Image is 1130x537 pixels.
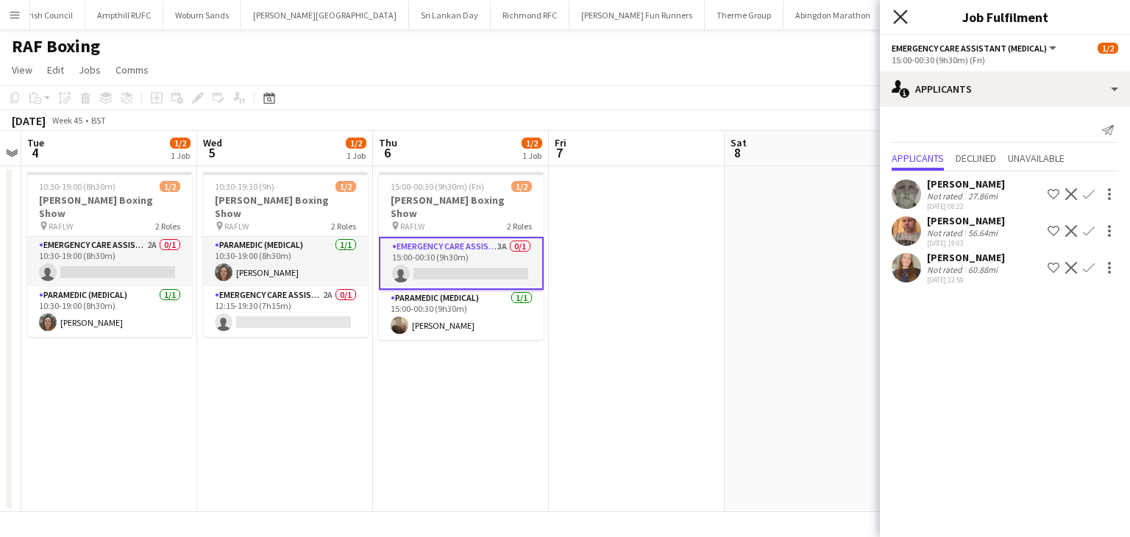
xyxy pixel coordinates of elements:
[927,214,1005,227] div: [PERSON_NAME]
[927,191,965,202] div: Not rated
[12,35,100,57] h1: RAF Boxing
[892,43,1047,54] span: Emergency Care Assistant (Medical)
[201,144,222,161] span: 5
[555,136,566,149] span: Fri
[155,221,180,232] span: 2 Roles
[203,136,222,149] span: Wed
[927,264,965,275] div: Not rated
[379,237,544,290] app-card-role: Emergency Care Assistant (Medical)3A0/115:00-00:30 (9h30m)
[1008,153,1065,163] span: Unavailable
[400,221,424,232] span: RAFLW
[569,1,705,29] button: [PERSON_NAME] Fun Runners
[927,202,1005,211] div: [DATE] 08:22
[880,71,1130,107] div: Applicants
[379,172,544,340] app-job-card: 15:00-00:30 (9h30m) (Fri)1/2[PERSON_NAME] Boxing Show RAFLW2 RolesEmergency Care Assistant (Medic...
[552,144,566,161] span: 7
[39,181,116,192] span: 10:30-19:00 (8h30m)
[215,181,274,192] span: 10:30-19:30 (9h)
[47,63,64,77] span: Edit
[783,1,883,29] button: Abingdon Marathon
[27,193,192,220] h3: [PERSON_NAME] Boxing Show
[170,138,191,149] span: 1/2
[160,181,180,192] span: 1/2
[956,153,996,163] span: Declined
[347,150,366,161] div: 1 Job
[507,221,532,232] span: 2 Roles
[12,113,46,128] div: [DATE]
[1098,43,1118,54] span: 1/2
[331,221,356,232] span: 2 Roles
[522,138,542,149] span: 1/2
[49,221,73,232] span: RAFLW
[892,43,1059,54] button: Emergency Care Assistant (Medical)
[927,227,965,238] div: Not rated
[965,227,1001,238] div: 56.64mi
[171,150,190,161] div: 1 Job
[27,136,44,149] span: Tue
[705,1,783,29] button: Therme Group
[27,287,192,337] app-card-role: Paramedic (Medical)1/110:30-19:00 (8h30m)[PERSON_NAME]
[116,63,149,77] span: Comms
[379,193,544,220] h3: [PERSON_NAME] Boxing Show
[241,1,409,29] button: [PERSON_NAME][GEOGRAPHIC_DATA]
[379,290,544,340] app-card-role: Paramedic (Medical)1/115:00-00:30 (9h30m)[PERSON_NAME]
[27,172,192,337] app-job-card: 10:30-19:00 (8h30m)1/2[PERSON_NAME] Boxing Show RAFLW2 RolesEmergency Care Assistant (Medical)2A0...
[728,144,747,161] span: 8
[41,60,70,79] a: Edit
[511,181,532,192] span: 1/2
[49,115,85,126] span: Week 45
[346,138,366,149] span: 1/2
[880,7,1130,26] h3: Job Fulfilment
[203,172,368,337] app-job-card: 10:30-19:30 (9h)1/2[PERSON_NAME] Boxing Show RAFLW2 RolesParamedic (Medical)1/110:30-19:00 (8h30m...
[335,181,356,192] span: 1/2
[6,60,38,79] a: View
[391,181,484,192] span: 15:00-00:30 (9h30m) (Fri)
[91,115,106,126] div: BST
[892,153,944,163] span: Applicants
[79,63,101,77] span: Jobs
[522,150,541,161] div: 1 Job
[110,60,154,79] a: Comms
[379,136,397,149] span: Thu
[163,1,241,29] button: Woburn Sands
[491,1,569,29] button: Richmond RFC
[25,144,44,161] span: 4
[927,238,1005,248] div: [DATE] 19:03
[203,287,368,337] app-card-role: Emergency Care Assistant (Medical)2A0/112:15-19:30 (7h15m)
[377,144,397,161] span: 6
[12,63,32,77] span: View
[27,237,192,287] app-card-role: Emergency Care Assistant (Medical)2A0/110:30-19:00 (8h30m)
[85,1,163,29] button: Ampthill RUFC
[409,1,491,29] button: Sri Lankan Day
[203,193,368,220] h3: [PERSON_NAME] Boxing Show
[731,136,747,149] span: Sat
[965,264,1001,275] div: 60.88mi
[927,177,1005,191] div: [PERSON_NAME]
[965,191,1001,202] div: 27.86mi
[224,221,249,232] span: RAFLW
[892,54,1118,65] div: 15:00-00:30 (9h30m) (Fri)
[73,60,107,79] a: Jobs
[927,251,1005,264] div: [PERSON_NAME]
[927,275,1005,285] div: [DATE] 22:59
[203,237,368,287] app-card-role: Paramedic (Medical)1/110:30-19:00 (8h30m)[PERSON_NAME]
